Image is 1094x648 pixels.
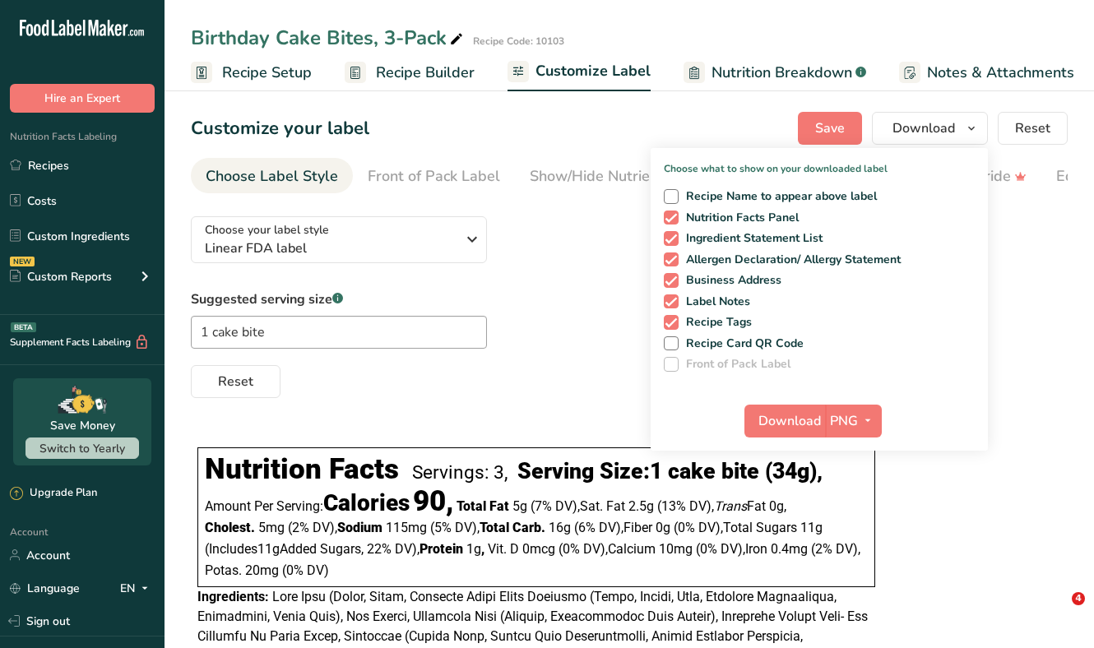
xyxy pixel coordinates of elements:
span: 0g [656,520,670,535]
span: Reset [1015,118,1050,138]
span: Switch to Yearly [39,441,125,456]
div: EN [120,578,155,598]
span: Protein [420,541,463,557]
span: ‏(7% DV) [531,498,580,514]
span: ‏22% DV) [367,541,420,557]
span: 2.5g [628,498,654,514]
button: Download [872,112,988,145]
span: , [721,520,723,535]
span: 1 cake bite (34g) [650,458,817,484]
span: , [743,541,745,557]
span: Total Fat [457,498,509,514]
span: Cholest. [205,520,255,535]
span: , [621,520,623,535]
span: 0g [769,498,784,514]
iframe: Intercom live chat [1038,592,1078,632]
span: , [417,541,420,557]
a: Recipe Builder [345,54,475,91]
div: Save Money [50,417,115,434]
div: Show/Hide Nutrients [530,165,671,187]
span: Fiber [623,520,652,535]
button: Save [798,112,862,145]
span: 90, [413,484,453,518]
div: Serving Size: , [517,458,823,484]
span: Download [758,411,821,431]
span: , [335,520,337,535]
span: Calcium [608,541,656,557]
button: Download [744,405,825,437]
button: Choose your label style Linear FDA label [191,216,487,263]
span: 5mg [258,520,285,535]
span: ‏(0% DV) [282,562,329,578]
a: Customize Label [508,53,651,92]
span: , [481,541,484,557]
span: Label Notes [679,294,751,309]
div: Choose Label Style [206,165,338,187]
span: ‏(0% DV) [559,541,608,557]
span: Sat. Fat [580,498,625,514]
div: Recipe Code: 10103 [473,34,564,49]
div: Manual Label Override [854,165,1027,187]
span: Sodium [337,520,382,535]
span: ‏(6% DV) [574,520,623,535]
span: Recipe Name to appear above label [679,189,878,204]
span: Calories [323,489,410,516]
a: Nutrition Breakdown [684,54,866,91]
span: ‏(2% DV) [811,541,860,557]
span: Nutrition Breakdown [712,62,852,84]
div: BETA [11,322,36,332]
span: PNG [830,411,858,431]
span: Iron [745,541,767,557]
span: 0mcg [522,541,555,557]
span: Download [892,118,955,138]
div: Servings: 3, [412,461,508,484]
span: 1g [466,541,481,557]
button: Reset [191,365,280,398]
span: Recipe Builder [376,62,475,84]
span: Business Address [679,273,782,288]
span: 0.4mg [771,541,808,557]
span: Includes Added Sugars [205,541,364,557]
span: Reset [218,372,253,391]
span: , [477,520,480,535]
span: 115mg [386,520,427,535]
span: , [858,541,860,557]
span: Notes & Attachments [927,62,1074,84]
div: Front of Pack Label [368,165,500,187]
span: 20mg [245,562,279,578]
span: Save [815,118,845,138]
span: Total Sugars [723,520,797,535]
div: Nutrition Facts [205,452,399,486]
div: NEW [10,257,35,266]
span: Recipe Card QR Code [679,336,804,351]
button: Reset [998,112,1068,145]
span: Potas. [205,562,242,578]
div: Upgrade Plan [10,485,97,502]
span: Vit. D [488,541,519,557]
span: 11g [800,520,823,535]
a: Recipe Setup [191,54,312,91]
span: Ingredients: [197,589,269,604]
span: , [605,541,608,557]
span: Fat [714,498,766,514]
span: Ingredient Statement List [679,231,823,246]
span: , [712,498,714,514]
span: Front of Pack Label [679,357,791,372]
label: Suggested serving size [191,289,487,309]
span: Allergen Declaration/ Allergy Statement [679,252,902,267]
div: Birthday Cake Bites, 3-Pack [191,23,466,53]
span: , [784,498,786,514]
span: Customize Label [535,60,651,82]
span: 4 [1072,592,1085,605]
h1: Customize your label [191,115,369,142]
div: Amount Per Serving: [205,493,453,516]
span: 10mg [659,541,693,557]
a: Notes & Attachments [899,54,1074,91]
span: 5g [512,498,527,514]
span: Recipe Setup [222,62,312,84]
span: ( [205,541,209,557]
span: ‏(5% DV) [430,520,480,535]
span: Linear FDA label [205,238,456,258]
button: Hire an Expert [10,84,155,113]
span: , [361,541,364,557]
